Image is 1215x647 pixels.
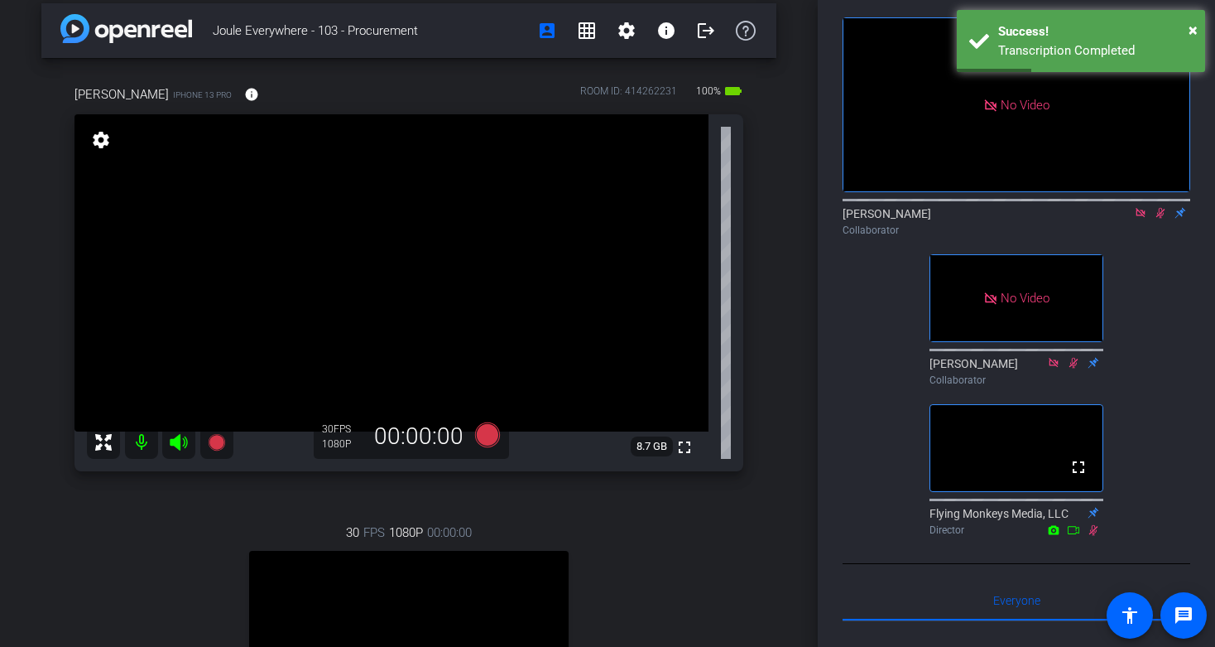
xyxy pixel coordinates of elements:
mat-icon: accessibility [1120,606,1140,625]
div: 30 [322,422,363,436]
button: Close [1189,17,1198,42]
span: × [1189,20,1198,40]
div: ROOM ID: 414262231 [580,84,677,108]
span: 8.7 GB [631,437,673,456]
mat-icon: logout [696,21,716,41]
div: Collaborator [843,223,1190,238]
mat-icon: fullscreen [1069,457,1088,477]
mat-icon: grid_on [577,21,597,41]
div: 00:00:00 [363,422,474,451]
mat-icon: message [1174,606,1193,625]
div: Success! [998,22,1193,41]
span: 00:00:00 [427,524,472,542]
div: Flying Monkeys Media, LLC [929,505,1103,538]
img: app-logo [60,14,192,43]
mat-icon: info [656,21,676,41]
span: FPS [334,423,351,435]
div: Transcription Completed [998,41,1193,60]
mat-icon: battery_std [723,81,743,101]
span: iPhone 13 Pro [173,89,232,101]
span: Joule Everywhere - 103 - Procurement [213,14,527,47]
div: Director [929,523,1103,538]
mat-icon: fullscreen [675,437,694,457]
div: [PERSON_NAME] [843,205,1190,238]
mat-icon: info [244,87,259,102]
span: [PERSON_NAME] [74,85,169,104]
div: 1080P [322,437,363,451]
span: No Video [1001,291,1049,306]
span: FPS [363,524,385,542]
div: [PERSON_NAME] [929,355,1103,388]
span: Everyone [993,595,1040,606]
span: 30 [346,524,359,542]
span: 1080P [389,524,423,542]
div: Collaborator [929,373,1103,388]
mat-icon: settings [617,21,636,41]
mat-icon: account_box [537,21,557,41]
mat-icon: settings [89,130,113,150]
span: 100% [694,78,723,104]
